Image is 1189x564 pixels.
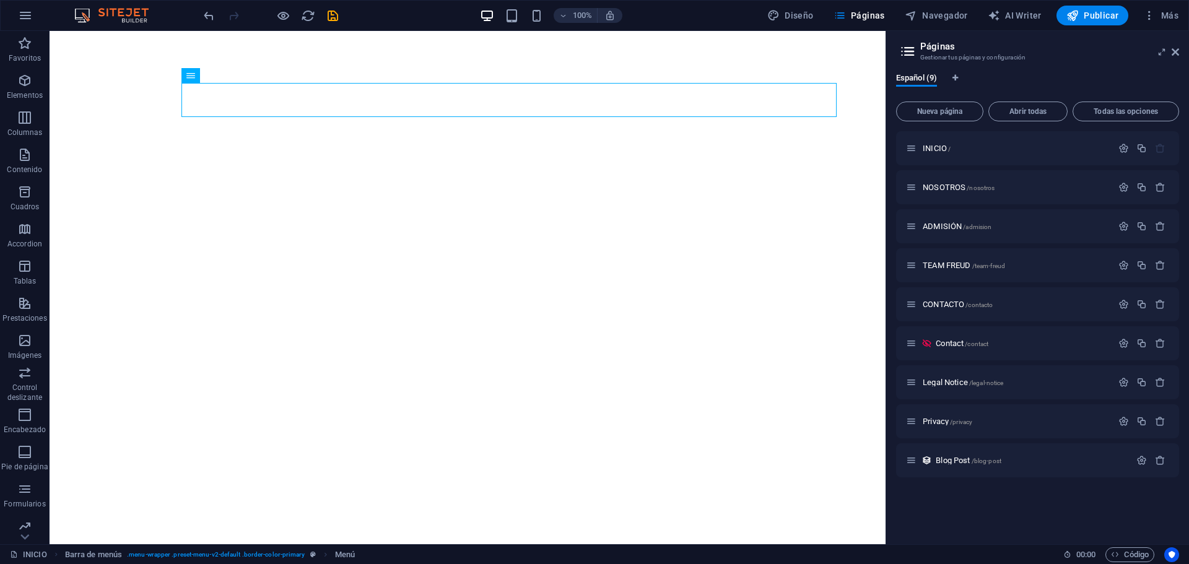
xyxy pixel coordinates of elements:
[202,9,216,23] i: Deshacer: Cambiar elementos de menú (Ctrl+Z)
[4,425,46,435] p: Encabezado
[767,9,814,22] span: Diseño
[920,41,1179,52] h2: Páginas
[14,276,37,286] p: Tablas
[1111,547,1149,562] span: Código
[923,417,972,426] span: Haz clic para abrir la página
[932,339,1112,347] div: Contact/contact
[1085,550,1087,559] span: :
[7,90,43,100] p: Elementos
[1155,416,1165,427] div: Eliminar
[896,71,937,88] span: Español (9)
[1138,6,1183,25] button: Más
[1155,455,1165,466] div: Eliminar
[896,73,1179,97] div: Pestañas de idiomas
[834,9,885,22] span: Páginas
[1136,416,1147,427] div: Duplicar
[1118,299,1129,310] div: Configuración
[1118,143,1129,154] div: Configuración
[896,102,983,121] button: Nueva página
[1164,547,1179,562] button: Usercentrics
[920,52,1154,63] h3: Gestionar tus páginas y configuración
[65,547,122,562] span: Haz clic para seleccionar y doble clic para editar
[1063,547,1096,562] h6: Tiempo de la sesión
[127,547,305,562] span: . menu-wrapper .preset-menu-v2-default .border-color-primary
[923,183,995,192] span: Haz clic para abrir la página
[1118,260,1129,271] div: Configuración
[11,202,40,212] p: Cuadros
[1073,102,1179,121] button: Todas las opciones
[983,6,1047,25] button: AI Writer
[1155,377,1165,388] div: Eliminar
[963,223,991,230] span: /admision
[936,456,1001,465] span: Haz clic para abrir la página
[1136,182,1147,193] div: Duplicar
[1136,338,1147,349] div: Duplicar
[1118,377,1129,388] div: Configuración
[1136,377,1147,388] div: Duplicar
[1118,221,1129,232] div: Configuración
[972,458,1001,464] span: /blog-post
[1136,221,1147,232] div: Duplicar
[10,547,47,562] a: Haz clic para cancelar la selección y doble clic para abrir páginas
[1155,260,1165,271] div: Eliminar
[1105,547,1154,562] button: Código
[7,239,42,249] p: Accordion
[969,380,1004,386] span: /legal-notice
[276,8,290,23] button: Haz clic para salir del modo de previsualización y seguir editando
[572,8,592,23] h6: 100%
[1056,6,1129,25] button: Publicar
[1136,143,1147,154] div: Duplicar
[965,341,988,347] span: /contact
[988,9,1042,22] span: AI Writer
[972,262,1006,269] span: /team-freud
[919,144,1112,152] div: INICIO/
[905,9,968,22] span: Navegador
[326,9,340,23] i: Guardar (Ctrl+S)
[762,6,819,25] div: Diseño (Ctrl+Alt+Y)
[1076,547,1095,562] span: 00 00
[604,10,616,21] i: Al redimensionar, ajustar el nivel de zoom automáticamente para ajustarse al dispositivo elegido.
[1155,182,1165,193] div: Eliminar
[921,455,932,466] div: Este diseño se usa como una plantilla para todos los elementos (como por ejemplo un post de un bl...
[7,128,43,137] p: Columnas
[4,499,45,509] p: Formularios
[919,183,1112,191] div: NOSOTROS/nosotros
[1143,9,1178,22] span: Más
[919,300,1112,308] div: CONTACTO/contacto
[71,8,164,23] img: Editor Logo
[919,222,1112,230] div: ADMISIÓN/admision
[9,53,41,63] p: Favoritos
[932,456,1130,464] div: Blog Post/blog-post
[762,6,819,25] button: Diseño
[201,8,216,23] button: undo
[1118,338,1129,349] div: Configuración
[1155,221,1165,232] div: Eliminar
[923,300,993,309] span: Haz clic para abrir la página
[1155,143,1165,154] div: La página principal no puede eliminarse
[950,419,972,425] span: /privacy
[994,108,1062,115] span: Abrir todas
[923,222,991,231] span: Haz clic para abrir la página
[1136,455,1147,466] div: Configuración
[65,547,355,562] nav: breadcrumb
[988,102,1068,121] button: Abrir todas
[936,339,988,348] span: Haz clic para abrir la página
[335,547,355,562] span: Haz clic para seleccionar y doble clic para editar
[325,8,340,23] button: save
[948,145,951,152] span: /
[1066,9,1119,22] span: Publicar
[310,551,316,558] i: Este elemento es un preajuste personalizable
[1155,338,1165,349] div: Eliminar
[554,8,598,23] button: 100%
[967,184,995,191] span: /nosotros
[1,462,48,472] p: Pie de página
[7,165,42,175] p: Contenido
[300,8,315,23] button: reload
[1136,299,1147,310] div: Duplicar
[1078,108,1174,115] span: Todas las opciones
[2,313,46,323] p: Prestaciones
[923,261,1005,270] span: Haz clic para abrir la página
[919,378,1112,386] div: Legal Notice/legal-notice
[919,261,1112,269] div: TEAM FREUD/team-freud
[8,350,41,360] p: Imágenes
